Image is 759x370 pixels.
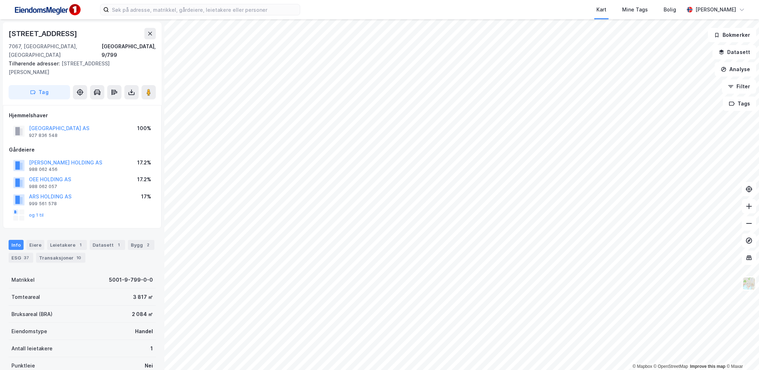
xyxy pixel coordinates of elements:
div: Leietakere [47,240,87,250]
div: 1 [77,241,84,248]
div: Kart [596,5,606,14]
img: Z [742,277,756,290]
button: Filter [722,79,756,94]
span: Tilhørende adresser: [9,60,61,66]
div: Punktleie [11,361,35,370]
img: F4PB6Px+NJ5v8B7XTbfpPpyloAAAAASUVORK5CYII= [11,2,83,18]
button: Tag [9,85,70,99]
div: ESG [9,253,33,263]
div: Nei [145,361,153,370]
div: [STREET_ADDRESS] [9,28,79,39]
div: 999 561 578 [29,201,57,207]
div: Tomteareal [11,293,40,301]
div: Handel [135,327,153,336]
div: Kontrollprogram for chat [723,336,759,370]
div: Bygg [128,240,154,250]
a: Improve this map [690,364,725,369]
div: [PERSON_NAME] [695,5,736,14]
div: Hjemmelshaver [9,111,155,120]
div: 100% [137,124,151,133]
div: Gårdeiere [9,145,155,154]
div: 2 084 ㎡ [132,310,153,319]
div: Antall leietakere [11,344,53,353]
div: 2 [144,241,152,248]
div: [GEOGRAPHIC_DATA], 9/799 [101,42,156,59]
div: Eiere [26,240,44,250]
div: Bruksareal (BRA) [11,310,53,319]
div: Info [9,240,24,250]
div: [STREET_ADDRESS][PERSON_NAME] [9,59,150,77]
div: Eiendomstype [11,327,47,336]
div: 988 062 456 [29,167,58,172]
div: 7067, [GEOGRAPHIC_DATA], [GEOGRAPHIC_DATA] [9,42,101,59]
div: 927 836 548 [29,133,58,138]
div: Matrikkel [11,276,35,284]
iframe: Chat Widget [723,336,759,370]
a: Mapbox [632,364,652,369]
button: Analyse [715,62,756,77]
div: 17.2% [137,158,151,167]
div: 5001-9-799-0-0 [109,276,153,284]
a: OpenStreetMap [654,364,688,369]
div: 988 062 057 [29,184,57,189]
div: 37 [23,254,30,261]
button: Bokmerker [708,28,756,42]
div: Bolig [664,5,676,14]
input: Søk på adresse, matrikkel, gårdeiere, leietakere eller personer [109,4,300,15]
div: 1 [150,344,153,353]
div: Mine Tags [622,5,648,14]
button: Tags [723,97,756,111]
div: 1 [115,241,122,248]
div: 17% [141,192,151,201]
div: 10 [75,254,83,261]
div: Transaksjoner [36,253,85,263]
div: Datasett [90,240,125,250]
button: Datasett [713,45,756,59]
div: 3 817 ㎡ [133,293,153,301]
div: 17.2% [137,175,151,184]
